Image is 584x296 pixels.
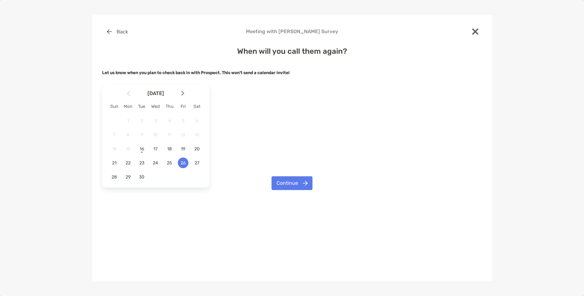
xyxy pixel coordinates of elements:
div: Tue [135,104,149,109]
h5: Let us know when you plan to check back in with Prospect. [102,70,482,75]
span: 8 [123,132,133,138]
span: 19 [178,146,188,152]
button: Back [102,25,133,38]
div: Mon [121,104,135,109]
div: Thu [162,104,176,109]
span: 23 [137,160,147,166]
button: Continue [272,176,312,190]
span: 9 [137,132,147,138]
strong: This won't send a calendar invite! [222,70,290,75]
div: Sun [107,104,121,109]
span: 1 [123,118,133,123]
span: 18 [164,146,175,152]
span: 14 [109,146,120,152]
img: button icon [303,181,308,186]
div: Wed [149,104,162,109]
img: close modal [472,28,478,35]
img: Arrow icon [181,91,184,96]
div: Fri [176,104,190,109]
span: 29 [123,174,133,180]
span: 4 [164,118,175,123]
span: 30 [137,174,147,180]
span: 21 [109,160,120,166]
span: 10 [150,132,161,138]
span: 12 [178,132,188,138]
h4: Meeting with [PERSON_NAME] Survey [102,28,482,34]
span: 25 [164,160,175,166]
span: 17 [150,146,161,152]
span: 27 [192,160,202,166]
img: button icon [107,29,112,34]
div: Sat [190,104,204,109]
span: [DATE] [131,90,180,96]
span: 15 [123,146,133,152]
span: 20 [192,146,202,152]
span: 16 [137,146,147,152]
span: 28 [109,174,120,180]
span: 22 [123,160,133,166]
span: 5 [178,118,188,123]
img: Arrow icon [127,91,130,96]
span: 6 [192,118,202,123]
h4: When will you call them again? [102,47,482,56]
span: 24 [150,160,161,166]
span: 3 [150,118,161,123]
span: 11 [164,132,175,138]
span: 13 [192,132,202,138]
span: 7 [109,132,120,138]
span: 26 [178,160,188,166]
span: 2 [137,118,147,123]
